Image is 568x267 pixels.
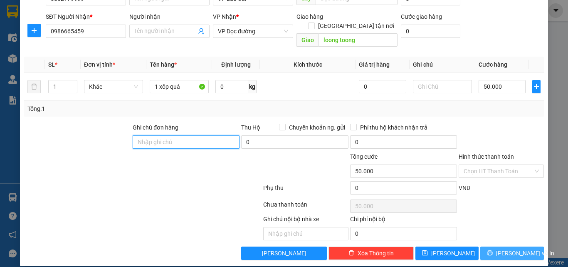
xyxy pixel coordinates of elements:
[422,250,428,257] span: save
[401,13,442,20] label: Cước giao hàng
[294,61,322,68] span: Kích thước
[296,13,323,20] span: Giao hàng
[401,25,460,38] input: Cước giao hàng
[241,247,326,260] button: [PERSON_NAME]
[348,250,354,257] span: delete
[359,80,406,93] input: 0
[28,27,40,34] span: plus
[129,12,210,21] div: Người nhận
[17,39,83,54] strong: 0888 827 827 - 0848 827 827
[359,61,390,68] span: Giá trị hàng
[262,183,349,198] div: Phụ thu
[27,104,220,113] div: Tổng: 1
[532,80,541,93] button: plus
[241,124,260,131] span: Thu Hộ
[431,249,476,258] span: [PERSON_NAME]
[415,247,479,260] button: save[PERSON_NAME]
[133,124,178,131] label: Ghi chú đơn hàng
[328,247,414,260] button: deleteXóa Thông tin
[459,185,470,191] span: VND
[89,80,138,93] span: Khác
[150,61,177,68] span: Tên hàng
[9,4,78,22] strong: Công ty TNHH Phúc Xuyên
[262,249,306,258] span: [PERSON_NAME]
[213,13,236,20] span: VP Nhận
[248,80,257,93] span: kg
[263,215,348,227] div: Ghi chú nội bộ nhà xe
[358,249,394,258] span: Xóa Thông tin
[262,200,349,215] div: Chưa thanh toán
[350,153,378,160] span: Tổng cước
[410,57,475,73] th: Ghi chú
[27,80,41,93] button: delete
[319,33,398,47] input: Dọc đường
[27,24,41,37] button: plus
[221,61,251,68] span: Định lượng
[496,249,554,258] span: [PERSON_NAME] và In
[350,215,457,227] div: Chi phí nội bộ
[48,61,55,68] span: SL
[413,80,472,93] input: Ghi Chú
[459,153,514,160] label: Hình thức thanh toán
[4,24,84,54] span: Gửi hàng [GEOGRAPHIC_DATA]: Hotline:
[263,227,348,240] input: Nhập ghi chú
[286,123,348,132] span: Chuyển khoản ng. gửi
[315,21,398,30] span: [GEOGRAPHIC_DATA] tận nơi
[480,247,544,260] button: printer[PERSON_NAME] và In
[84,61,115,68] span: Đơn vị tính
[133,135,240,149] input: Ghi chú đơn hàng
[533,83,540,90] span: plus
[4,32,84,46] strong: 024 3236 3236 -
[218,25,288,37] span: VP Dọc đường
[46,12,126,21] div: SĐT Người Nhận
[7,56,80,78] span: Gửi hàng Hạ Long: Hotline:
[357,123,431,132] span: Phí thu hộ khách nhận trả
[487,250,493,257] span: printer
[479,61,507,68] span: Cước hàng
[198,28,205,35] span: user-add
[150,80,209,93] input: VD: Bàn, Ghế
[296,33,319,47] span: Giao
